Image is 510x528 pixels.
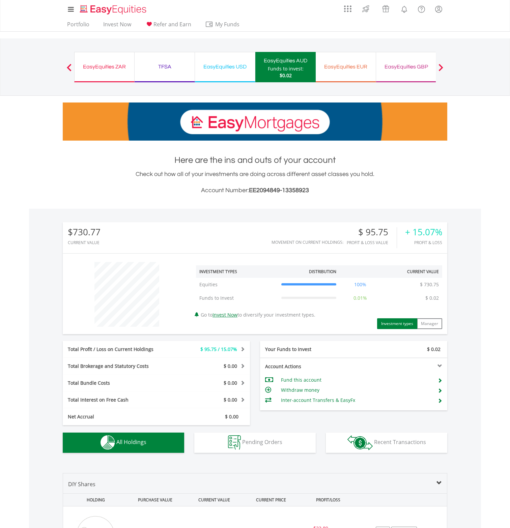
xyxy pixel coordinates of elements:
[213,312,237,318] a: Invest Now
[196,291,278,305] td: Funds to Invest
[309,269,336,274] div: Distribution
[64,21,92,31] a: Portfolio
[281,385,432,395] td: Withdraw money
[224,397,237,403] span: $ 0.00
[244,494,298,506] div: CURRENT PRICE
[434,67,448,74] button: Next
[405,240,442,245] div: Profit & Loss
[417,318,442,329] button: Manager
[374,438,426,446] span: Recent Transactions
[281,395,432,405] td: Inter-account Transfers & EasyFx
[340,2,356,12] a: AppsGrid
[101,21,134,31] a: Invest Now
[380,3,391,14] img: vouchers-v2.svg
[62,67,76,74] button: Previous
[260,346,354,353] div: Your Funds to Invest
[427,346,441,352] span: $ 0.02
[68,480,95,488] span: DIY Shares
[259,56,312,65] div: EasyEquities AUD
[242,438,282,446] span: Pending Orders
[380,265,442,278] th: Current Value
[224,380,237,386] span: $ 0.00
[63,154,447,166] h1: Here are the ins and outs of your account
[63,170,447,195] div: Check out how all of your investments are doing across different asset classes you hold.
[63,363,172,370] div: Total Brokerage and Statutory Costs
[326,433,447,453] button: Recent Transactions
[199,62,251,71] div: EasyEquities USD
[344,5,351,12] img: grid-menu-icon.svg
[79,4,149,15] img: EasyEquities_Logo.png
[116,438,146,446] span: All Holdings
[340,278,381,291] td: 100%
[194,433,316,453] button: Pending Orders
[139,62,191,71] div: TFSA
[196,278,278,291] td: Equities
[63,102,447,141] img: EasyMortage Promotion Banner
[347,227,397,237] div: $ 95.75
[377,318,417,329] button: Investment types
[299,494,357,506] div: PROFIT/LOSS
[205,20,249,29] span: My Funds
[422,291,442,305] td: $ 0.02
[200,346,237,352] span: $ 95.75 / 15.07%
[63,186,447,195] h3: Account Number:
[228,435,241,450] img: pending_instructions-wht.png
[63,346,172,353] div: Total Profit / Loss on Current Holdings
[405,227,442,237] div: + 15.07%
[260,363,354,370] div: Account Actions
[68,227,101,237] div: $730.77
[63,413,172,420] div: Net Accrual
[63,433,184,453] button: All Holdings
[347,240,397,245] div: Profit & Loss Value
[272,240,343,244] div: Movement on Current Holdings:
[126,494,184,506] div: PURCHASE VALUE
[430,2,447,17] a: My Profile
[268,65,304,72] div: Funds to invest:
[63,494,125,506] div: HOLDING
[142,21,194,31] a: Refer and Earn
[63,397,172,403] div: Total Interest on Free Cash
[280,72,292,79] span: $0.02
[224,363,237,369] span: $ 0.00
[68,240,101,245] div: CURRENT VALUE
[249,187,309,194] span: EE2094849-13358923
[413,2,430,15] a: FAQ's and Support
[281,375,432,385] td: Fund this account
[77,2,149,15] a: Home page
[196,265,278,278] th: Investment Types
[225,413,238,420] span: $ 0.00
[376,2,396,14] a: Vouchers
[185,494,243,506] div: CURRENT VALUE
[320,62,372,71] div: EasyEquities EUR
[360,3,371,14] img: thrive-v2.svg
[396,2,413,15] a: Notifications
[191,259,447,329] div: Go to to diversify your investment types.
[79,62,130,71] div: EasyEquities ZAR
[153,21,191,28] span: Refer and Earn
[417,278,442,291] td: $ 730.75
[340,291,381,305] td: 0.01%
[380,62,432,71] div: EasyEquities GBP
[63,380,172,386] div: Total Bundle Costs
[347,435,373,450] img: transactions-zar-wht.png
[101,435,115,450] img: holdings-wht.png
